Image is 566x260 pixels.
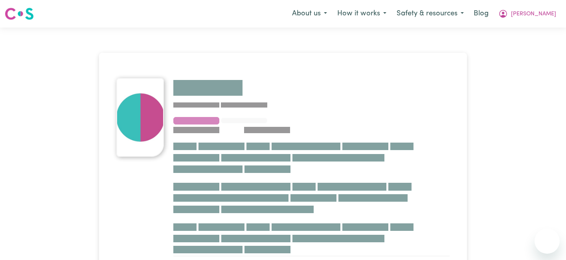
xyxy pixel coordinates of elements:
[469,5,493,22] a: Blog
[5,7,34,21] img: Careseekers logo
[511,10,556,19] span: [PERSON_NAME]
[535,228,560,254] iframe: Button to launch messaging window
[332,6,391,22] button: How it works
[5,5,34,23] a: Careseekers logo
[493,6,561,22] button: My Account
[391,6,469,22] button: Safety & resources
[287,6,332,22] button: About us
